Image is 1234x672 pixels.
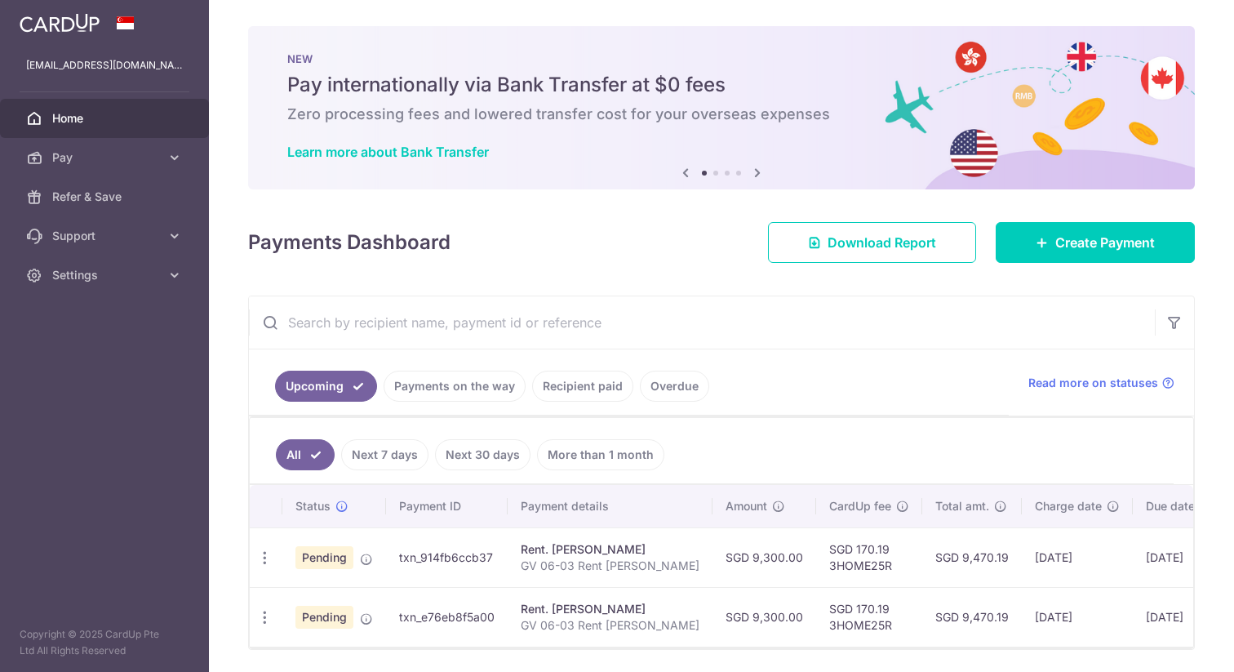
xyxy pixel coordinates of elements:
[249,296,1155,349] input: Search by recipient name, payment id or reference
[52,189,160,205] span: Refer & Save
[508,485,712,527] th: Payment details
[996,222,1195,263] a: Create Payment
[640,371,709,402] a: Overdue
[816,527,922,587] td: SGD 170.19 3HOME25R
[1028,375,1174,391] a: Read more on statuses
[52,149,160,166] span: Pay
[521,601,699,617] div: Rent. [PERSON_NAME]
[276,439,335,470] a: All
[1133,587,1226,647] td: [DATE]
[1055,233,1155,252] span: Create Payment
[1022,587,1133,647] td: [DATE]
[248,228,451,257] h4: Payments Dashboard
[52,110,160,127] span: Home
[386,485,508,527] th: Payment ID
[52,228,160,244] span: Support
[935,498,989,514] span: Total amt.
[435,439,530,470] a: Next 30 days
[295,606,353,629] span: Pending
[816,587,922,647] td: SGD 170.19 3HOME25R
[341,439,428,470] a: Next 7 days
[295,498,331,514] span: Status
[248,26,1195,189] img: Bank transfer banner
[287,72,1156,98] h5: Pay internationally via Bank Transfer at $0 fees
[1028,375,1158,391] span: Read more on statuses
[295,546,353,569] span: Pending
[52,267,160,283] span: Settings
[275,371,377,402] a: Upcoming
[922,527,1022,587] td: SGD 9,470.19
[1133,527,1226,587] td: [DATE]
[521,558,699,574] p: GV 06-03 Rent [PERSON_NAME]
[712,587,816,647] td: SGD 9,300.00
[1022,527,1133,587] td: [DATE]
[829,498,891,514] span: CardUp fee
[537,439,664,470] a: More than 1 month
[386,527,508,587] td: txn_914fb6ccb37
[386,587,508,647] td: txn_e76eb8f5a00
[521,617,699,634] p: GV 06-03 Rent [PERSON_NAME]
[384,371,526,402] a: Payments on the way
[726,498,767,514] span: Amount
[532,371,633,402] a: Recipient paid
[20,13,100,33] img: CardUp
[1035,498,1102,514] span: Charge date
[287,52,1156,65] p: NEW
[922,587,1022,647] td: SGD 9,470.19
[287,144,489,160] a: Learn more about Bank Transfer
[712,527,816,587] td: SGD 9,300.00
[26,57,183,73] p: [EMAIL_ADDRESS][DOMAIN_NAME]
[768,222,976,263] a: Download Report
[1146,498,1195,514] span: Due date
[521,541,699,558] div: Rent. [PERSON_NAME]
[828,233,936,252] span: Download Report
[287,105,1156,124] h6: Zero processing fees and lowered transfer cost for your overseas expenses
